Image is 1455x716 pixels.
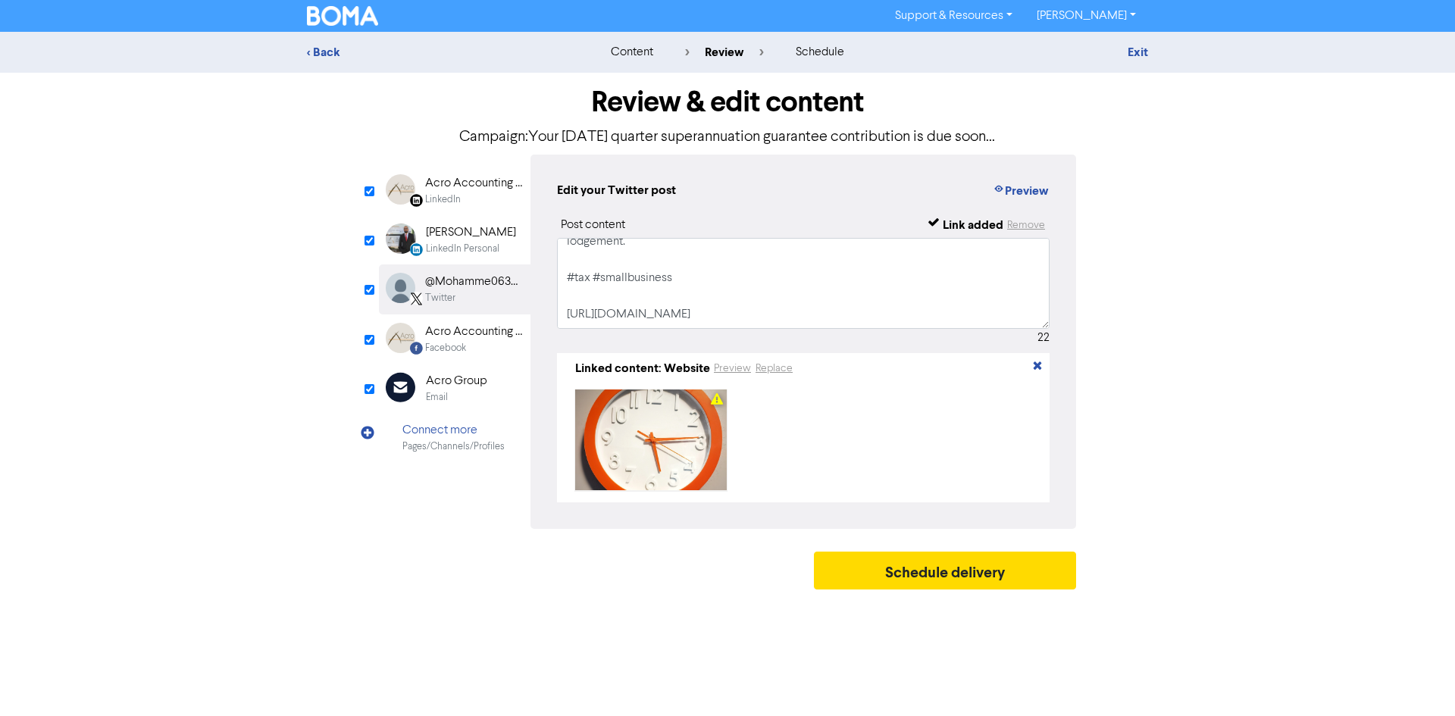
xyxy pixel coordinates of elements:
[426,242,499,256] div: LinkedIn Personal
[557,181,676,201] div: Edit your Twitter post
[883,4,1025,28] a: Support & Resources
[379,413,530,462] div: Connect morePages/Channels/Profiles
[425,341,466,355] div: Facebook
[386,323,415,353] img: Facebook
[1379,643,1455,716] iframe: Chat Widget
[425,291,455,305] div: Twitter
[426,224,516,242] div: [PERSON_NAME]
[386,273,415,303] img: Twitter
[685,43,764,61] div: review
[1037,329,1050,347] div: 22
[796,43,844,61] div: schedule
[557,238,1050,329] textarea: Review your superannuation reports now for your quarterly superannuation guarantee contribution, ...
[943,216,1003,234] div: Link added
[402,439,505,454] div: Pages/Channels/Profiles
[425,192,461,207] div: LinkedIn
[425,273,522,291] div: @Mohamme06359446
[379,264,530,314] div: Twitter@Mohamme06359446Twitter
[386,174,415,205] img: Linkedin
[814,552,1076,589] button: Schedule delivery
[379,215,530,264] div: LinkedinPersonal [PERSON_NAME]LinkedIn Personal
[402,421,505,439] div: Connect more
[386,224,416,254] img: LinkedinPersonal
[425,174,522,192] div: Acro Accounting & Financial Planning
[713,360,752,377] button: Preview
[1025,4,1148,28] a: [PERSON_NAME]
[379,85,1076,120] h1: Review & edit content
[379,166,530,215] div: Linkedin Acro Accounting & Financial PlanningLinkedIn
[992,181,1050,201] button: Preview
[575,359,710,377] div: Linked content: Website
[379,364,530,413] div: Acro GroupEmail
[1006,216,1046,234] button: Remove
[426,372,487,390] div: Acro Group
[1128,45,1148,60] a: Exit
[575,389,727,490] img: 7w2hRi591vObu28zm8QTQD-joshua-hoehne-eLPTV0dKn-k-unsplash.jpg
[426,390,448,405] div: Email
[425,323,522,341] div: Acro Accounting & Financial Planning
[713,362,752,374] a: Preview
[561,216,625,234] div: Post content
[307,43,572,61] div: < Back
[379,314,530,364] div: Facebook Acro Accounting & Financial PlanningFacebook
[307,6,378,26] img: BOMA Logo
[755,360,793,377] button: Replace
[379,126,1076,149] p: Campaign: Your [DATE] quarter superannuation guarantee contribution is due soon...
[611,43,653,61] div: content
